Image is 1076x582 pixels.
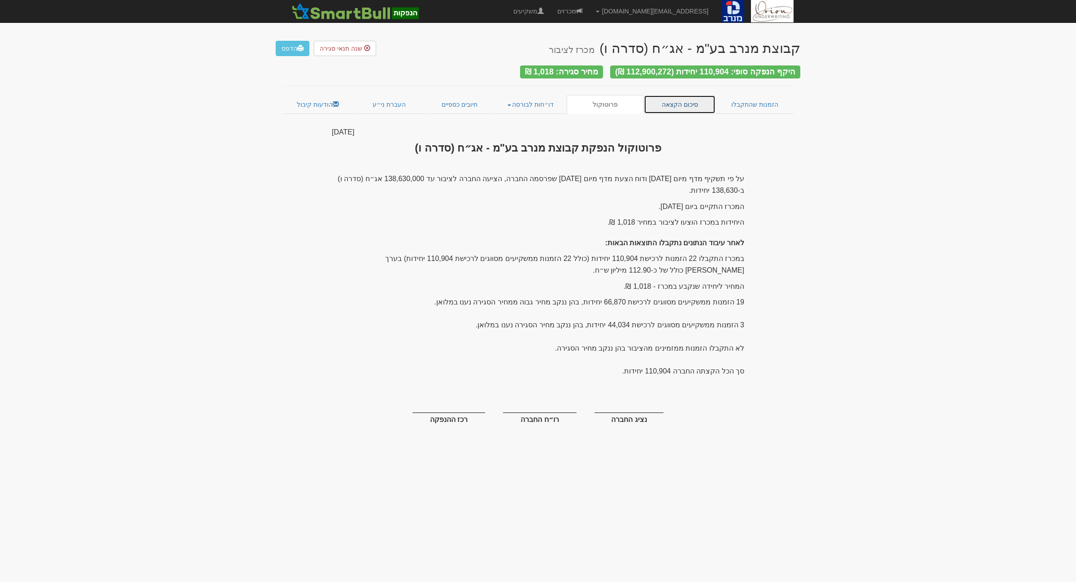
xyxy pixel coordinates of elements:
a: פרוטוקול [567,95,644,114]
span: שנה תנאי סגירה [320,45,362,52]
img: SmartBull Logo [289,2,421,20]
a: הזמנות שהתקבלו [716,95,794,114]
div: רו״ח החברה [503,413,577,424]
p: המחיר ליחידה שנקבע במכרז - 1,018 ₪. [332,281,744,292]
p: על פי תשקיף מדף מיום [DATE] ודוח הצעת מדף מיום [DATE] שפרסמה החברה, הציעה החברה לציבור עד 138,630... [332,173,744,196]
p: המכרז התקיים ביום [DATE]. [332,201,744,213]
div: מחיר סגירה: 1,018 ₪ [520,65,603,78]
p: היחידות במכרז הוצעו לציבור במחיר 1,018 ₪. [332,217,744,228]
a: סיכום הקצאה [644,95,716,114]
p: לאחר עיבוד הנתונים נתקבלו התוצאות הבאות: [332,237,744,249]
a: העברת ני״ע [354,95,425,114]
a: הודעות קיבול [282,95,354,114]
a: הדפס [276,41,309,56]
p: במכרז התקבלו 22 הזמנות לרכישת 110,904 יחידות (כולל 22 הזמנות ממשקיעים מסווגים לרכישת 110,904 יחיד... [332,253,744,276]
button: שנה תנאי סגירה [314,41,376,56]
div: רכז ההנפקה [412,413,485,424]
div: נציג החברה [594,413,664,424]
div: 19 הזמנות ממשקיעים מסווגים לרכישת 66,870 יחידות, בהן ננקב מחיר גבוה ממחיר הסגירה נענו במלואן. 3 ה... [332,173,744,433]
p: סך הכל הקצתה החברה 110,904 יחידות. [332,365,744,377]
div: קבוצת מנרב בע"מ - אג״ח (סדרה ו) [549,41,800,56]
div: היקף הנפקה סופי: 110,904 יחידות (112,900,272 ₪) [610,65,800,78]
small: מכרז לציבור [549,45,595,55]
a: חיובים כספיים [425,95,495,114]
h3: פרוטוקול הנפקת קבוצת מנרב בע"מ - אג״ח (סדרה ו) [332,142,744,154]
a: דו״חות לבורסה [495,95,567,114]
div: [DATE] [332,127,744,138]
